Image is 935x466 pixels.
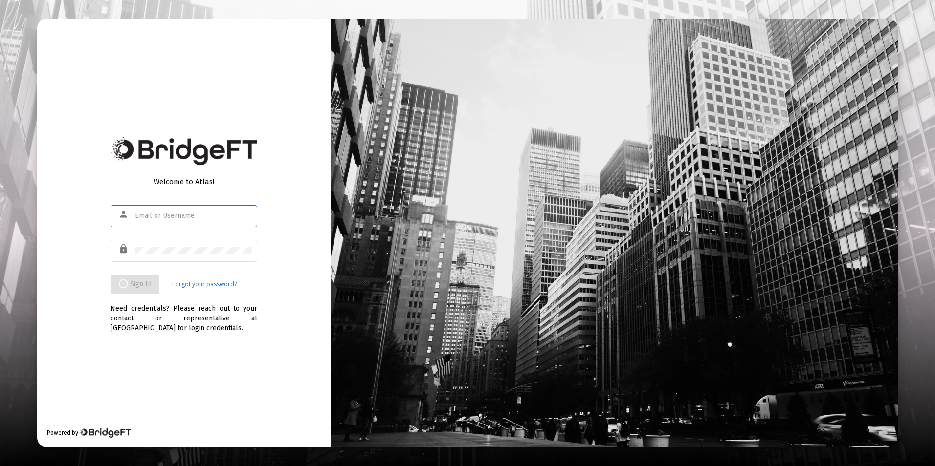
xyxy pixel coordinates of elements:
[118,243,130,255] mat-icon: lock
[47,428,131,438] div: Powered by
[172,279,237,289] a: Forgot your password?
[135,212,252,220] input: Email or Username
[111,294,257,333] div: Need credentials? Please reach out to your contact or representative at [GEOGRAPHIC_DATA] for log...
[111,137,257,165] img: Bridge Financial Technology Logo
[118,280,152,288] span: Sign In
[111,177,257,187] div: Welcome to Atlas!
[111,275,159,294] button: Sign In
[79,428,131,438] img: Bridge Financial Technology Logo
[118,209,130,220] mat-icon: person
